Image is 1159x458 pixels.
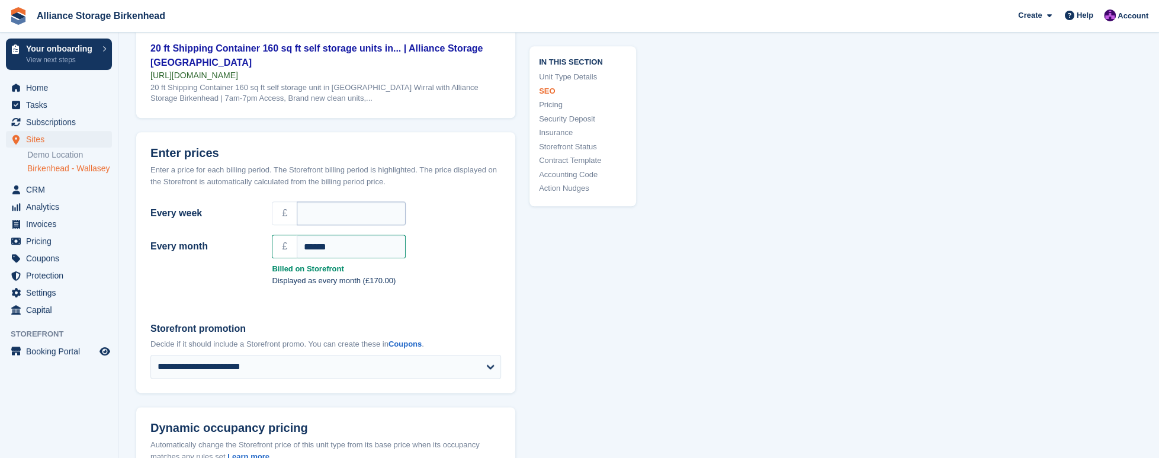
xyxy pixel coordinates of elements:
[26,131,97,148] span: Sites
[6,343,112,360] a: menu
[26,198,97,215] span: Analytics
[9,7,27,25] img: stora-icon-8386f47178a22dfd0bd8f6a31ec36ba5ce8667c1dd55bd0f319d3a0aa187defe.svg
[26,114,97,130] span: Subscriptions
[26,284,97,301] span: Settings
[98,344,112,358] a: Preview store
[6,79,112,96] a: menu
[1077,9,1093,21] span: Help
[6,250,112,267] a: menu
[150,239,258,254] label: Every month
[6,114,112,130] a: menu
[150,41,501,70] div: 20 ft Shipping Container 160 sq ft self storage units in... | Alliance Storage [GEOGRAPHIC_DATA]
[1104,9,1116,21] img: Romilly Norton
[150,146,219,160] span: Enter prices
[150,164,501,187] div: Enter a price for each billing period. The Storefront billing period is highlighted. The price di...
[539,127,627,139] a: Insurance
[539,72,627,84] a: Unit Type Details
[539,113,627,125] a: Security Deposit
[150,338,501,350] p: Decide if it should include a Storefront promo. You can create these in .
[539,100,627,111] a: Pricing
[539,155,627,167] a: Contract Template
[150,421,308,435] span: Dynamic occupancy pricing
[26,250,97,267] span: Coupons
[539,183,627,195] a: Action Nudges
[6,302,112,318] a: menu
[26,267,97,284] span: Protection
[6,181,112,198] a: menu
[26,79,97,96] span: Home
[6,216,112,232] a: menu
[539,56,627,67] span: In this section
[150,82,501,104] div: 20 ft Shipping Container 160 sq ft self storage unit in [GEOGRAPHIC_DATA] Wirral with Alliance St...
[272,263,501,275] strong: Billed on Storefront
[539,169,627,181] a: Accounting Code
[539,141,627,153] a: Storefront Status
[26,55,97,65] p: View next steps
[26,181,97,198] span: CRM
[1018,9,1042,21] span: Create
[6,267,112,284] a: menu
[272,275,501,287] p: Displayed as every month (£170.00)
[26,216,97,232] span: Invoices
[6,97,112,113] a: menu
[26,44,97,53] p: Your onboarding
[150,70,501,81] div: [URL][DOMAIN_NAME]
[26,97,97,113] span: Tasks
[150,322,501,336] label: Storefront promotion
[150,206,258,220] label: Every week
[6,131,112,148] a: menu
[27,149,112,161] a: Demo Location
[6,198,112,215] a: menu
[26,233,97,249] span: Pricing
[27,163,112,174] a: Birkenhead - Wallasey
[6,284,112,301] a: menu
[26,343,97,360] span: Booking Portal
[26,302,97,318] span: Capital
[539,85,627,97] a: SEO
[6,233,112,249] a: menu
[1118,10,1148,22] span: Account
[6,39,112,70] a: Your onboarding View next steps
[32,6,170,25] a: Alliance Storage Birkenhead
[389,340,422,348] a: Coupons
[11,328,118,340] span: Storefront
